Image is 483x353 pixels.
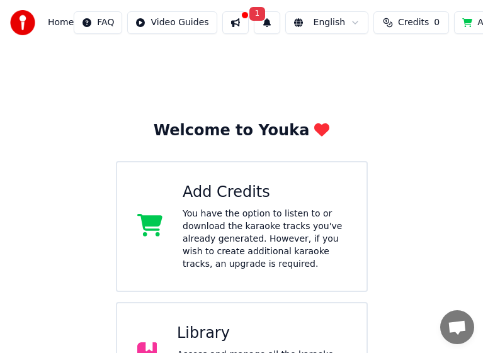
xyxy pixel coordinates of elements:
[183,182,346,203] div: Add Credits
[440,310,474,344] div: Open chat
[254,11,280,34] button: 1
[48,16,74,29] span: Home
[154,121,330,141] div: Welcome to Youka
[10,10,35,35] img: youka
[177,323,346,344] div: Library
[398,16,429,29] span: Credits
[183,208,346,271] div: You have the option to listen to or download the karaoke tracks you've already generated. However...
[127,11,217,34] button: Video Guides
[48,16,74,29] nav: breadcrumb
[74,11,122,34] button: FAQ
[249,7,266,21] span: 1
[373,11,449,34] button: Credits0
[434,16,440,29] span: 0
